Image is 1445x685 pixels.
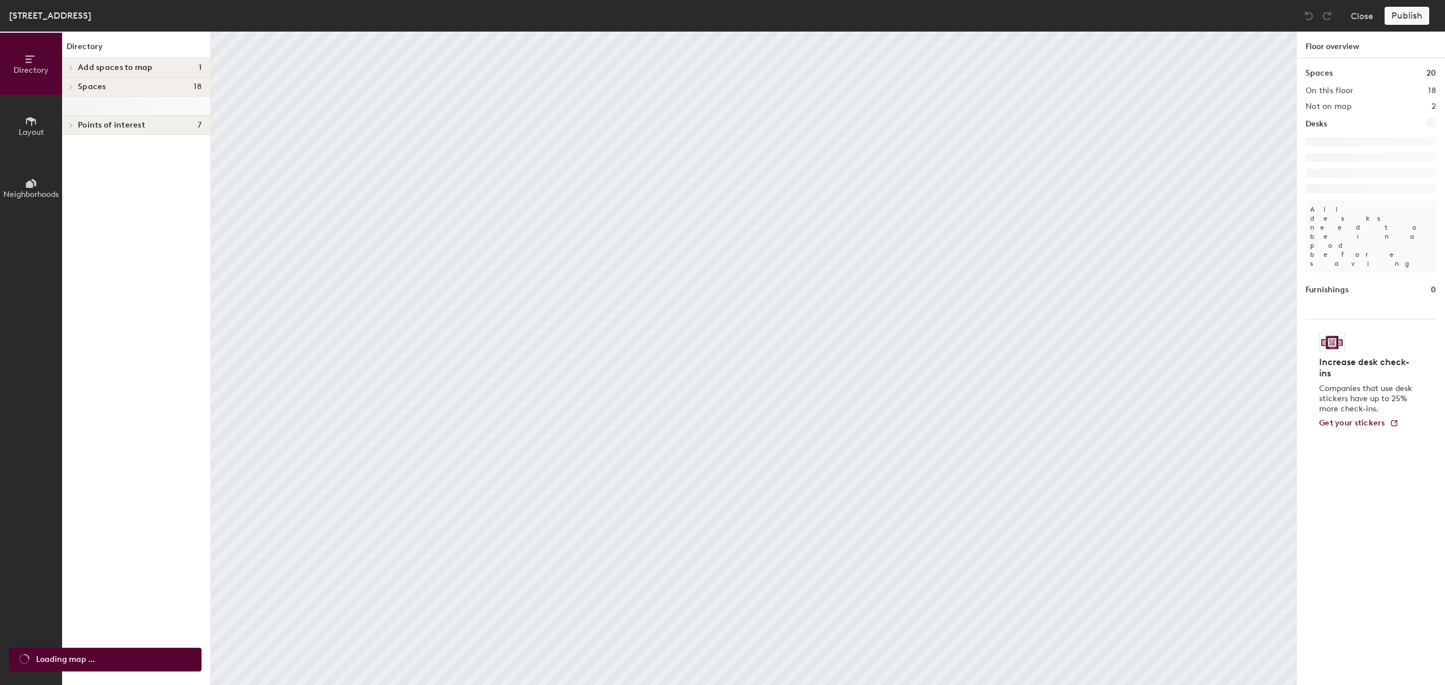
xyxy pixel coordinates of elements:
[1431,102,1436,111] h2: 2
[1319,419,1399,428] a: Get your stickers
[198,121,202,130] span: 7
[1431,284,1436,296] h1: 0
[1306,67,1333,80] h1: Spaces
[199,63,202,72] span: 1
[194,82,202,91] span: 18
[1306,102,1351,111] h2: Not on map
[36,653,95,666] span: Loading map ...
[1306,86,1354,95] h2: On this floor
[19,128,44,137] span: Layout
[1319,384,1416,414] p: Companies that use desk stickers have up to 25% more check-ins.
[1428,86,1436,95] h2: 18
[62,41,211,58] h1: Directory
[1351,7,1373,25] button: Close
[3,190,59,199] span: Neighborhoods
[78,82,106,91] span: Spaces
[1321,10,1333,21] img: Redo
[78,63,153,72] span: Add spaces to map
[1297,32,1445,58] h1: Floor overview
[1306,200,1436,273] p: All desks need to be in a pod before saving
[78,121,145,130] span: Points of interest
[1319,333,1345,352] img: Sticker logo
[1319,357,1416,379] h4: Increase desk check-ins
[9,8,91,23] div: [STREET_ADDRESS]
[1306,118,1327,130] h1: Desks
[1306,284,1348,296] h1: Furnishings
[14,65,49,75] span: Directory
[1319,418,1385,428] span: Get your stickers
[1303,10,1315,21] img: Undo
[1426,67,1436,80] h1: 20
